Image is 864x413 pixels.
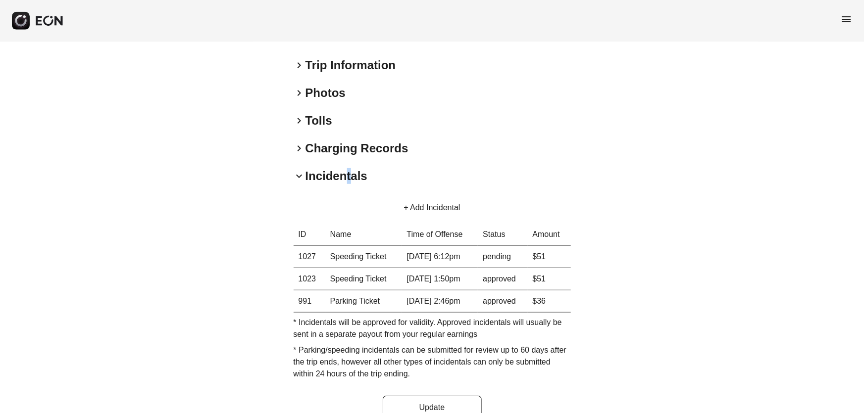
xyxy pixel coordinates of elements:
[305,85,346,101] h2: Photos
[294,170,305,182] span: keyboard_arrow_down
[325,290,402,313] td: Parking Ticket
[294,115,305,127] span: keyboard_arrow_right
[294,87,305,99] span: keyboard_arrow_right
[294,290,325,313] th: 991
[528,290,571,313] td: $36
[325,246,402,268] td: Speeding Ticket
[478,268,527,290] td: approved
[325,224,402,246] th: Name
[294,59,305,71] span: keyboard_arrow_right
[528,268,571,290] td: $51
[305,140,408,156] h2: Charging Records
[305,168,367,184] h2: Incidentals
[528,224,571,246] th: Amount
[478,290,527,313] td: approved
[294,224,325,246] th: ID
[305,57,396,73] h2: Trip Information
[305,113,332,129] h2: Tolls
[294,268,325,290] th: 1023
[528,246,571,268] td: $51
[402,224,478,246] th: Time of Offense
[325,268,402,290] td: Speeding Ticket
[402,290,478,313] td: [DATE] 2:46pm
[294,142,305,154] span: keyboard_arrow_right
[294,317,571,340] p: * Incidentals will be approved for validity. Approved incidentals will usually be sent in a separ...
[392,196,472,220] button: + Add Incidental
[478,224,527,246] th: Status
[294,344,571,380] p: * Parking/speeding incidentals can be submitted for review up to 60 days after the trip ends, how...
[478,246,527,268] td: pending
[402,268,478,290] td: [DATE] 1:50pm
[294,246,325,268] th: 1027
[840,13,852,25] span: menu
[402,246,478,268] td: [DATE] 6:12pm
